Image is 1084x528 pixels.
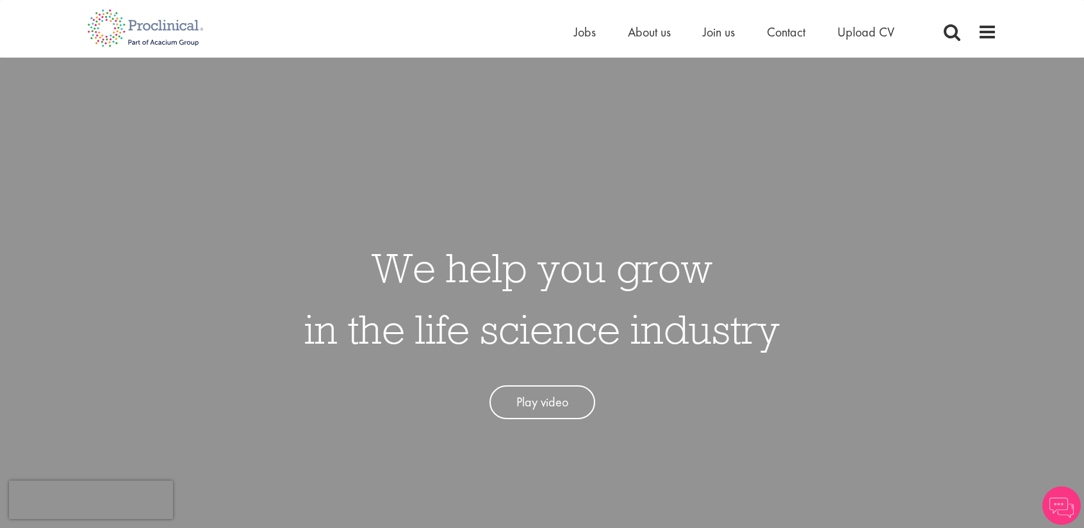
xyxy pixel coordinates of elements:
[1042,486,1081,525] img: Chatbot
[767,24,805,40] a: Contact
[304,237,780,360] h1: We help you grow in the life science industry
[837,24,894,40] a: Upload CV
[628,24,671,40] a: About us
[574,24,596,40] a: Jobs
[489,385,595,419] a: Play video
[703,24,735,40] a: Join us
